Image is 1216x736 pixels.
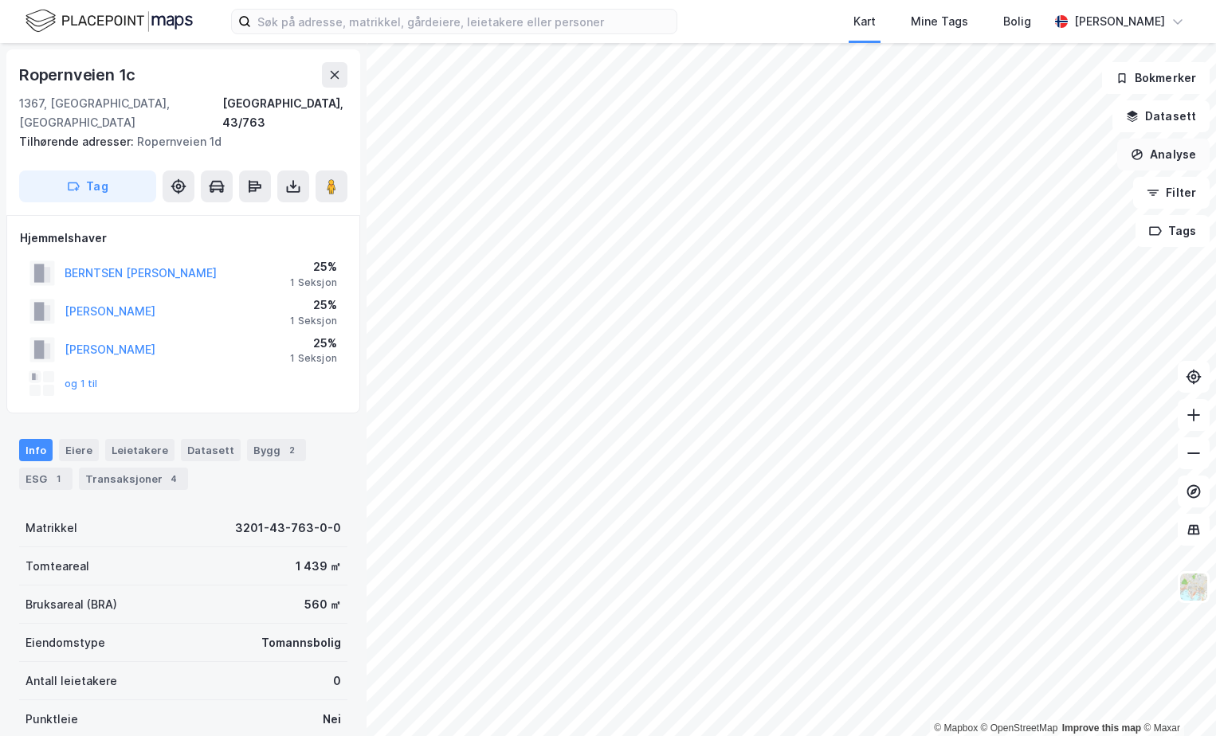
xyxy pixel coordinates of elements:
div: 1 [50,471,66,487]
div: 25% [290,296,337,315]
div: Ropernveien 1c [19,62,139,88]
iframe: Chat Widget [1136,660,1216,736]
div: Eiendomstype [25,633,105,652]
div: Antall leietakere [25,671,117,691]
div: Bygg [247,439,306,461]
div: Kart [853,12,876,31]
div: Kontrollprogram for chat [1136,660,1216,736]
span: Tilhørende adresser: [19,135,137,148]
div: [PERSON_NAME] [1074,12,1165,31]
a: OpenStreetMap [981,722,1058,734]
img: logo.f888ab2527a4732fd821a326f86c7f29.svg [25,7,193,35]
div: 25% [290,257,337,276]
div: Datasett [181,439,241,461]
button: Filter [1133,177,1210,209]
div: Hjemmelshaver [20,229,347,248]
div: 1 Seksjon [290,315,337,327]
div: Bruksareal (BRA) [25,595,117,614]
div: 1 Seksjon [290,352,337,365]
div: Mine Tags [911,12,968,31]
div: Bolig [1003,12,1031,31]
div: Info [19,439,53,461]
a: Mapbox [934,722,978,734]
div: 1367, [GEOGRAPHIC_DATA], [GEOGRAPHIC_DATA] [19,94,222,132]
button: Datasett [1112,100,1210,132]
div: 1 Seksjon [290,276,337,289]
div: Punktleie [25,710,78,729]
div: Nei [323,710,341,729]
button: Tags [1136,215,1210,247]
div: Tomteareal [25,557,89,576]
div: Tomannsbolig [261,633,341,652]
a: Improve this map [1062,722,1141,734]
div: Ropernveien 1d [19,132,335,151]
div: Leietakere [105,439,175,461]
div: 3201-43-763-0-0 [235,519,341,538]
button: Analyse [1117,139,1210,170]
button: Tag [19,170,156,202]
div: 0 [333,671,341,691]
input: Søk på adresse, matrikkel, gårdeiere, leietakere eller personer [251,10,677,33]
div: ESG [19,468,73,490]
div: 2 [284,442,300,458]
div: 1 439 ㎡ [296,557,341,576]
div: 25% [290,334,337,353]
button: Bokmerker [1102,62,1210,94]
div: 4 [166,471,182,487]
div: Eiere [59,439,99,461]
img: Z [1179,572,1209,602]
div: 560 ㎡ [304,595,341,614]
div: [GEOGRAPHIC_DATA], 43/763 [222,94,347,132]
div: Matrikkel [25,519,77,538]
div: Transaksjoner [79,468,188,490]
